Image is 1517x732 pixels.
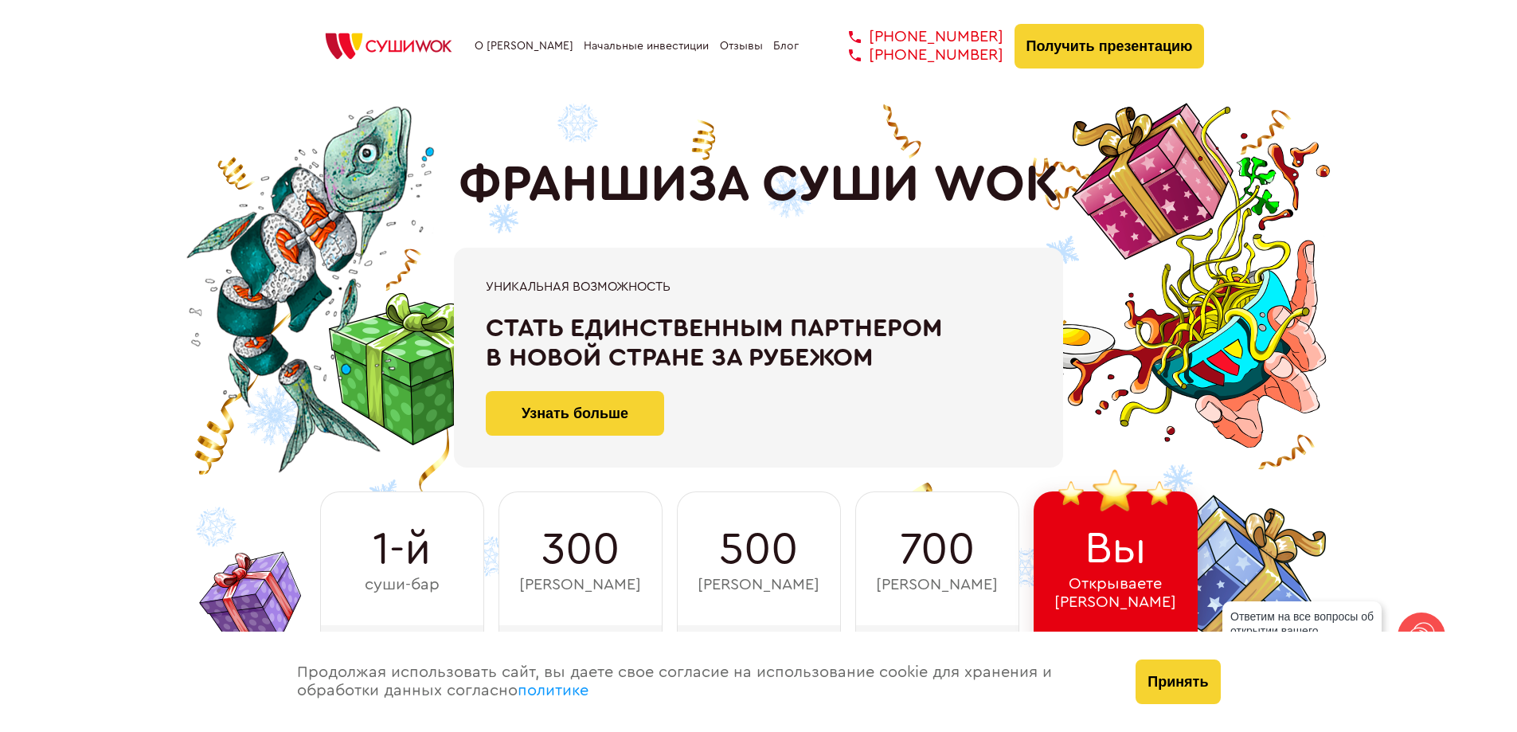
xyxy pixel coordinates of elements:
[855,625,1019,683] div: 2021
[1085,523,1147,574] span: Вы
[1136,660,1220,704] button: Принять
[486,391,664,436] button: Узнать больше
[281,632,1120,732] div: Продолжая использовать сайт, вы даете свое согласие на использование cookie для хранения и обрабо...
[459,155,1059,214] h1: ФРАНШИЗА СУШИ WOK
[486,314,1031,373] div: Стать единственным партнером в новой стране за рубежом
[498,625,663,683] div: 2014
[720,40,763,53] a: Отзывы
[475,40,573,53] a: О [PERSON_NAME]
[698,576,819,594] span: [PERSON_NAME]
[320,625,484,683] div: 2011
[900,524,975,575] span: 700
[773,40,799,53] a: Блог
[825,28,1003,46] a: [PHONE_NUMBER]
[519,576,641,594] span: [PERSON_NAME]
[584,40,709,53] a: Начальные инвестиции
[876,576,998,594] span: [PERSON_NAME]
[365,576,440,594] span: суши-бар
[1015,24,1205,69] button: Получить презентацию
[677,625,841,683] div: 2016
[719,524,798,575] span: 500
[1034,625,1198,683] div: 2025
[486,280,1031,294] div: Уникальная возможность
[1054,575,1176,612] span: Открываете [PERSON_NAME]
[825,46,1003,65] a: [PHONE_NUMBER]
[1222,601,1382,660] div: Ответим на все вопросы об открытии вашего [PERSON_NAME]!
[313,29,464,64] img: СУШИWOK
[373,524,431,575] span: 1-й
[542,524,620,575] span: 300
[518,683,588,699] a: политике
